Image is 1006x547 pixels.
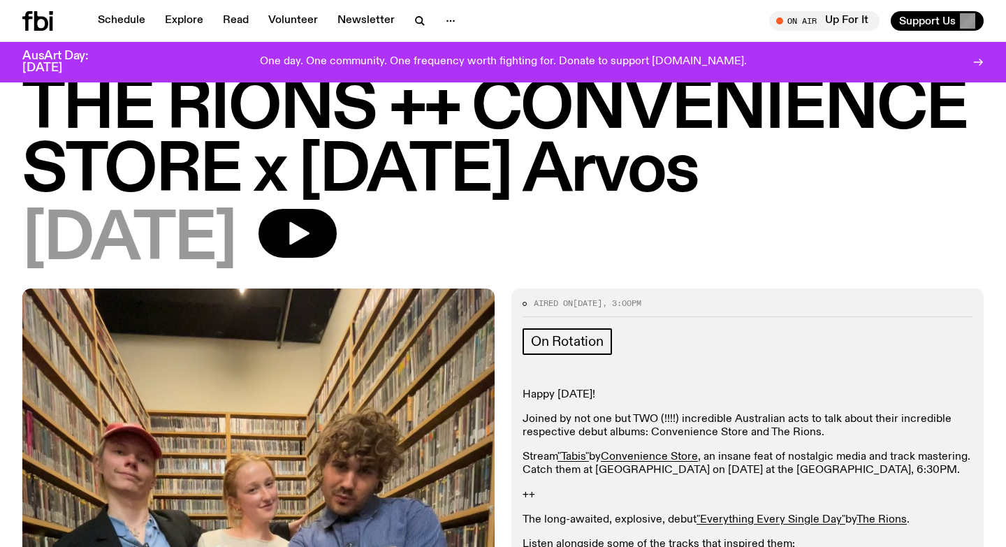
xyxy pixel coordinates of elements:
p: The long-awaited, explosive, debut by . [523,513,972,527]
p: Happy [DATE]! [523,388,972,402]
a: The Rions [856,514,907,525]
a: Convenience Store [601,451,698,462]
a: Schedule [89,11,154,31]
button: Support Us [891,11,984,31]
a: On Rotation [523,328,612,355]
button: On AirUp For It [769,11,880,31]
span: [DATE] [22,209,236,272]
span: Aired on [534,298,573,309]
span: , 3:00pm [602,298,641,309]
h3: AusArt Day: [DATE] [22,50,112,74]
span: Support Us [899,15,956,27]
a: Volunteer [260,11,326,31]
a: "Everything Every Single Day" [697,514,845,525]
span: [DATE] [573,298,602,309]
p: One day. One community. One frequency worth fighting for. Donate to support [DOMAIN_NAME]. [260,56,747,68]
a: Explore [156,11,212,31]
a: Read [214,11,257,31]
a: Newsletter [329,11,403,31]
p: ++ [523,489,972,502]
h1: THE RIONS ++ CONVENIENCE STORE x [DATE] Arvos [22,78,984,203]
p: Stream by , an insane feat of nostalgic media and track mastering. Catch them at [GEOGRAPHIC_DATA... [523,451,972,477]
p: Joined by not one but TWO (!!!!) incredible Australian acts to talk about their incredible respec... [523,413,972,439]
a: "Tabis" [557,451,589,462]
span: On Rotation [531,334,604,349]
